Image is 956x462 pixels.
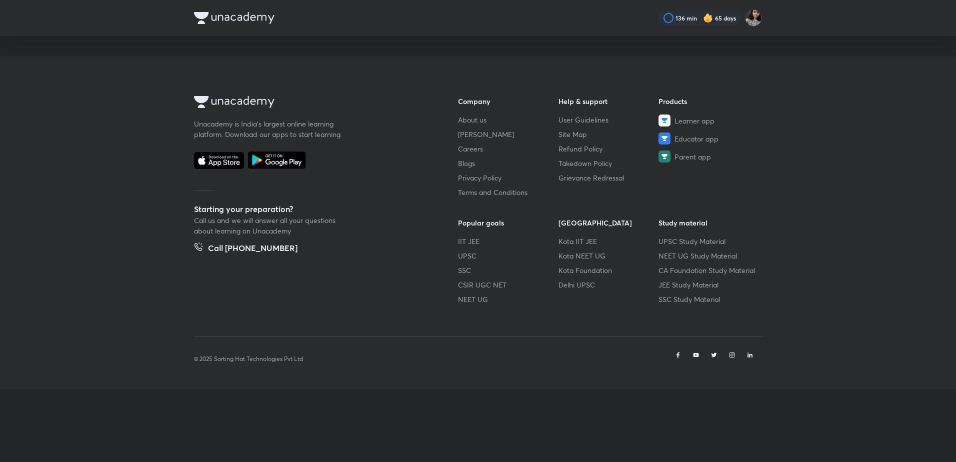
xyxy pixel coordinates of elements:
a: Privacy Policy [458,172,558,183]
a: Blogs [458,158,558,168]
a: Call [PHONE_NUMBER] [194,242,297,256]
h5: Starting your preparation? [194,203,426,215]
img: Learner app [658,114,670,126]
a: CSIR UGC NET [458,279,558,290]
h6: Company [458,96,558,106]
a: Site Map [558,129,659,139]
a: IIT JEE [458,236,558,246]
a: UPSC Study Material [658,236,759,246]
p: Call us and we will answer all your questions about learning on Unacademy [194,215,344,236]
a: Takedown Policy [558,158,659,168]
h6: Popular goals [458,217,558,228]
p: © 2025 Sorting Hat Technologies Pvt Ltd [194,354,303,363]
img: Company Logo [194,12,274,24]
a: SSC [458,265,558,275]
h5: Call [PHONE_NUMBER] [208,242,297,256]
a: SSC Study Material [658,294,759,304]
span: Educator app [674,133,718,144]
span: Learner app [674,115,714,126]
h6: Help & support [558,96,659,106]
a: Terms and Conditions [458,187,558,197]
a: NEET UG [458,294,558,304]
a: UPSC [458,250,558,261]
a: Kota NEET UG [558,250,659,261]
img: Rakhi Sharma [745,9,762,26]
img: Company Logo [194,96,274,108]
a: NEET UG Study Material [658,250,759,261]
span: Parent app [674,151,711,162]
a: Refund Policy [558,143,659,154]
h6: [GEOGRAPHIC_DATA] [558,217,659,228]
a: CA Foundation Study Material [658,265,759,275]
a: JEE Study Material [658,279,759,290]
a: Kota IIT JEE [558,236,659,246]
a: Learner app [658,114,759,126]
img: Educator app [658,132,670,144]
a: Company Logo [194,96,426,110]
p: Unacademy is India’s largest online learning platform. Download our apps to start learning [194,118,344,139]
span: Careers [458,143,483,154]
a: About us [458,114,558,125]
img: Parent app [658,150,670,162]
a: Kota Foundation [558,265,659,275]
h6: Products [658,96,759,106]
a: Educator app [658,132,759,144]
a: Delhi UPSC [558,279,659,290]
a: Grievance Redressal [558,172,659,183]
a: Parent app [658,150,759,162]
h6: Study material [658,217,759,228]
a: User Guidelines [558,114,659,125]
a: Careers [458,143,558,154]
a: [PERSON_NAME] [458,129,558,139]
img: streak [703,13,713,23]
